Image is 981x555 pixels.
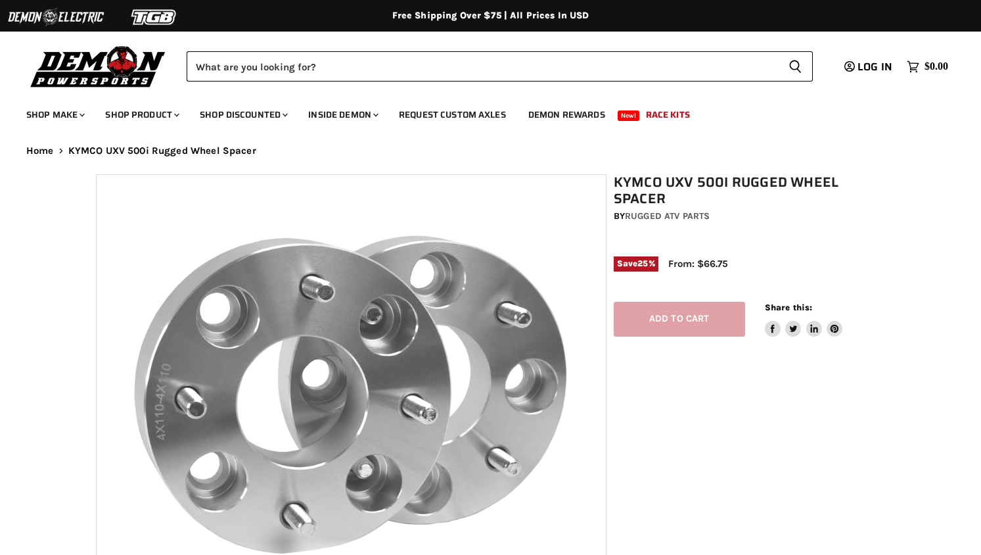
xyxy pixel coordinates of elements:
[16,101,93,128] a: Shop Make
[857,59,892,75] span: Log in
[614,256,658,271] span: Save %
[765,302,812,312] span: Share this:
[636,101,700,128] a: Race Kits
[518,101,615,128] a: Demon Rewards
[614,209,892,224] div: by
[900,57,955,76] a: $0.00
[389,101,516,128] a: Request Custom Axles
[618,110,640,121] span: New!
[778,51,813,82] button: Search
[190,101,296,128] a: Shop Discounted
[924,60,948,73] span: $0.00
[105,5,204,30] img: TGB Logo 2
[187,51,778,82] input: Search
[68,145,256,157] span: KYMCO UXV 500i Rugged Wheel Spacer
[668,258,728,270] span: From: $66.75
[26,145,54,157] a: Home
[298,101,386,128] a: Inside Demon
[614,174,892,207] h1: KYMCO UXV 500i Rugged Wheel Spacer
[838,61,900,73] a: Log in
[26,43,170,89] img: Demon Powersports
[16,96,945,128] ul: Main menu
[625,210,710,222] a: Rugged ATV Parts
[187,51,813,82] form: Product
[765,302,843,337] aside: Share this:
[7,5,105,30] img: Demon Electric Logo 2
[637,258,648,268] span: 25
[95,101,187,128] a: Shop Product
